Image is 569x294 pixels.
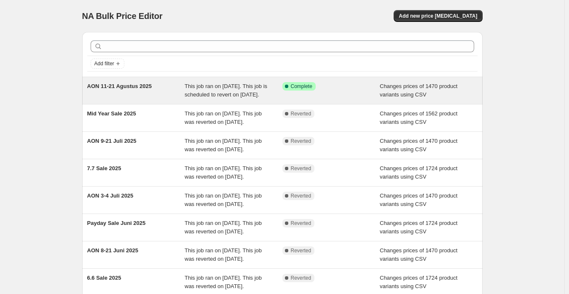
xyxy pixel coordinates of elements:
[87,192,134,199] span: AON 3-4 Juli 2025
[291,165,311,172] span: Reverted
[291,83,312,90] span: Complete
[380,247,457,262] span: Changes prices of 1470 product variants using CSV
[394,10,482,22] button: Add new price [MEDICAL_DATA]
[380,83,457,98] span: Changes prices of 1470 product variants using CSV
[91,59,124,69] button: Add filter
[87,165,121,171] span: 7.7 Sale 2025
[291,110,311,117] span: Reverted
[87,110,136,117] span: Mid Year Sale 2025
[87,247,138,254] span: AON 8-21 Juni 2025
[399,13,477,19] span: Add new price [MEDICAL_DATA]
[185,110,262,125] span: This job ran on [DATE]. This job was reverted on [DATE].
[87,220,146,226] span: Payday Sale Juni 2025
[87,83,152,89] span: AON 11-21 Agustus 2025
[94,60,114,67] span: Add filter
[380,192,457,207] span: Changes prices of 1470 product variants using CSV
[291,192,311,199] span: Reverted
[87,138,137,144] span: AON 9-21 Juli 2025
[185,83,267,98] span: This job ran on [DATE]. This job is scheduled to revert on [DATE].
[291,247,311,254] span: Reverted
[291,220,311,227] span: Reverted
[380,220,457,235] span: Changes prices of 1724 product variants using CSV
[185,192,262,207] span: This job ran on [DATE]. This job was reverted on [DATE].
[185,275,262,289] span: This job ran on [DATE]. This job was reverted on [DATE].
[291,138,311,144] span: Reverted
[380,110,457,125] span: Changes prices of 1562 product variants using CSV
[380,275,457,289] span: Changes prices of 1724 product variants using CSV
[185,220,262,235] span: This job ran on [DATE]. This job was reverted on [DATE].
[291,275,311,281] span: Reverted
[380,165,457,180] span: Changes prices of 1724 product variants using CSV
[185,138,262,152] span: This job ran on [DATE]. This job was reverted on [DATE].
[185,247,262,262] span: This job ran on [DATE]. This job was reverted on [DATE].
[380,138,457,152] span: Changes prices of 1470 product variants using CSV
[87,275,121,281] span: 6.6 Sale 2025
[82,11,163,21] span: NA Bulk Price Editor
[185,165,262,180] span: This job ran on [DATE]. This job was reverted on [DATE].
